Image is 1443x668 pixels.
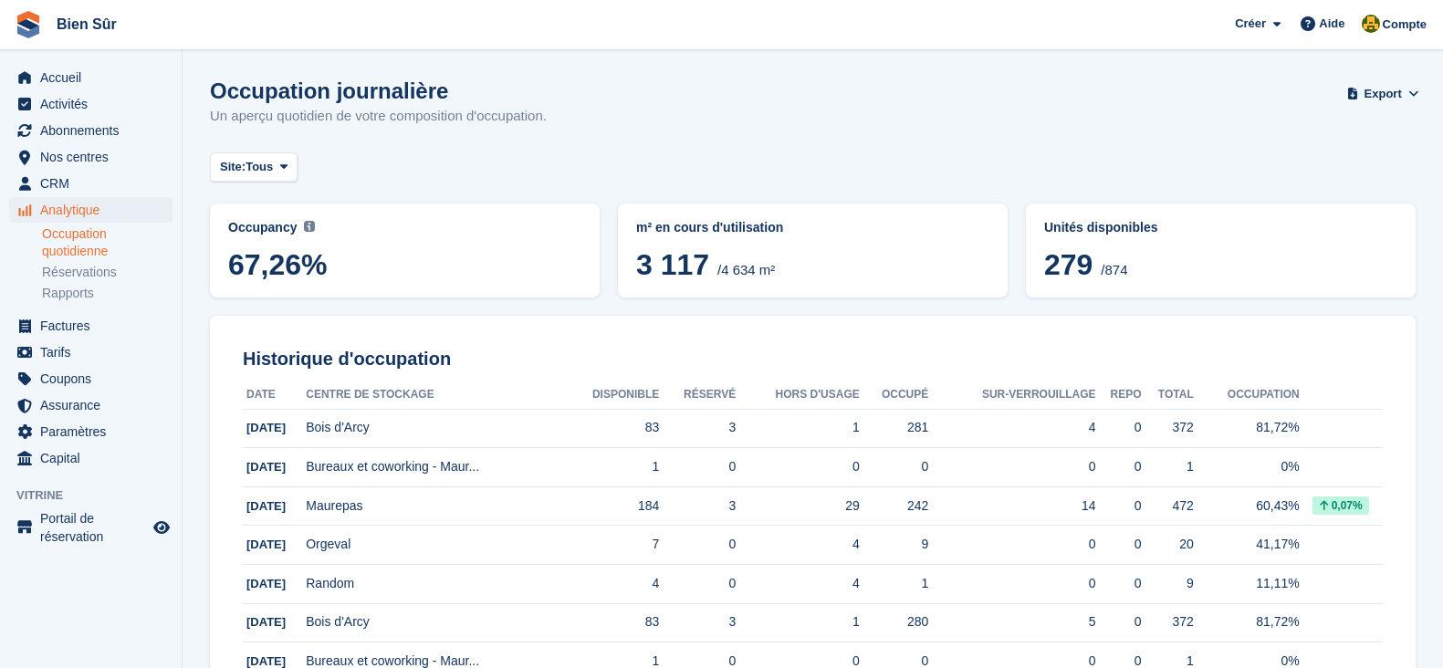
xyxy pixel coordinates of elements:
td: 372 [1142,603,1194,642]
th: Repo [1096,381,1142,410]
td: 81,72% [1194,409,1300,448]
td: 83 [560,409,659,448]
span: Tarifs [40,339,150,365]
img: stora-icon-8386f47178a22dfd0bd8f6a31ec36ba5ce8667c1dd55bd0f319d3a0aa187defe.svg [15,11,42,38]
span: [DATE] [246,499,286,513]
a: menu [9,313,173,339]
div: 4 [928,418,1095,437]
abbr: Current percentage of m² occupied [228,218,581,237]
span: Activités [40,91,150,117]
div: 242 [860,496,928,516]
td: Maurepas [306,486,560,526]
a: menu [9,339,173,365]
td: 1 [1142,448,1194,487]
div: 280 [860,612,928,631]
td: 3 [659,603,736,642]
div: 0 [1096,496,1142,516]
span: m² en cours d'utilisation [636,220,783,235]
span: Portail de réservation [40,509,150,546]
td: 1 [560,448,659,487]
button: Export [1350,78,1416,109]
td: 4 [736,526,860,565]
div: 1 [860,574,928,593]
td: 472 [1142,486,1194,526]
td: 7 [560,526,659,565]
td: 81,72% [1194,603,1300,642]
span: Export [1365,85,1402,103]
span: [DATE] [246,577,286,590]
span: Site: [220,158,246,176]
span: Accueil [40,65,150,90]
h1: Occupation journalière [210,78,547,103]
span: [DATE] [246,460,286,474]
td: 372 [1142,409,1194,448]
a: menu [9,65,173,90]
td: Bois d'Arcy [306,603,560,642]
td: 41,17% [1194,526,1300,565]
th: Disponible [560,381,659,410]
td: 0 [736,448,860,487]
span: /4 634 m² [717,262,775,277]
div: 0 [1096,612,1142,631]
a: Bien Sûr [49,9,124,39]
td: 3 [659,486,736,526]
td: 0 [659,526,736,565]
div: 0 [928,457,1095,476]
td: 83 [560,603,659,642]
span: Unités disponibles [1044,220,1157,235]
a: menu [9,509,173,546]
span: Coupons [40,366,150,391]
img: Fatima Kelaaoui [1362,15,1380,33]
th: Sur-verrouillage [928,381,1095,410]
span: 67,26% [228,248,581,281]
span: [DATE] [246,615,286,629]
a: menu [9,118,173,143]
h2: Historique d'occupation [243,349,1383,370]
a: menu [9,419,173,444]
td: Random [306,565,560,604]
td: 29 [736,486,860,526]
th: Date [243,381,306,410]
span: Abonnements [40,118,150,143]
a: Boutique d'aperçu [151,517,173,538]
div: 0 [1096,574,1142,593]
div: 9 [860,535,928,554]
a: menu [9,91,173,117]
td: 11,11% [1194,565,1300,604]
abbr: Pourcentage actuel d'unités occupées ou Sur-verrouillage [1044,218,1397,237]
span: 3 117 [636,248,709,281]
span: [DATE] [246,421,286,434]
img: icon-info-grey-7440780725fd019a000dd9b08b2336e03edf1995a4989e88bcd33f0948082b44.svg [304,221,315,232]
td: Bois d'Arcy [306,409,560,448]
th: Hors d'usage [736,381,860,410]
button: Site: Tous [210,152,298,183]
span: Vitrine [16,486,182,505]
span: /874 [1101,262,1127,277]
span: Occupancy [228,220,297,235]
a: menu [9,445,173,471]
td: Bureaux et coworking - Maur... [306,448,560,487]
td: 0 [659,448,736,487]
td: 3 [659,409,736,448]
span: Factures [40,313,150,339]
span: Créer [1235,15,1266,33]
td: 1 [736,409,860,448]
span: [DATE] [246,538,286,551]
td: 4 [736,565,860,604]
div: 0 [1096,418,1142,437]
th: Réservé [659,381,736,410]
div: 0,07% [1312,496,1369,515]
span: Capital [40,445,150,471]
a: menu [9,366,173,391]
div: 14 [928,496,1095,516]
div: 281 [860,418,928,437]
span: CRM [40,171,150,196]
span: Nos centres [40,144,150,170]
div: 0 [1096,535,1142,554]
span: Analytique [40,197,150,223]
a: menu [9,144,173,170]
span: Paramètres [40,419,150,444]
span: Aide [1319,15,1344,33]
td: 20 [1142,526,1194,565]
td: 4 [560,565,659,604]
